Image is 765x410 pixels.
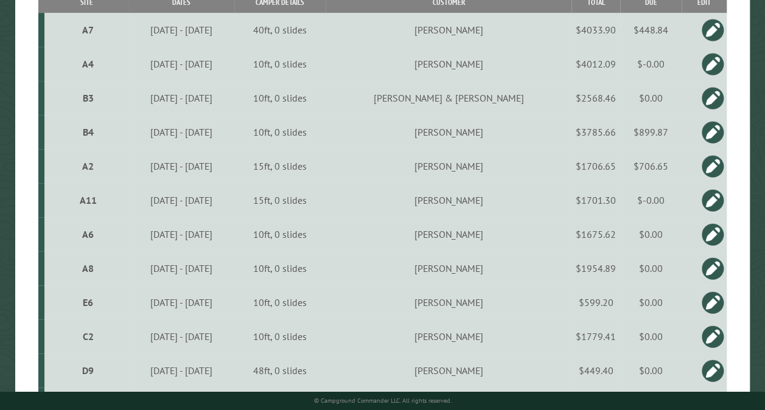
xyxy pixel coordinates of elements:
[131,296,232,308] div: [DATE] - [DATE]
[620,217,682,251] td: $0.00
[49,160,127,172] div: A2
[234,251,326,285] td: 10ft, 0 slides
[326,13,571,47] td: [PERSON_NAME]
[326,81,571,115] td: [PERSON_NAME] & [PERSON_NAME]
[131,24,232,36] div: [DATE] - [DATE]
[571,183,620,217] td: $1701.30
[326,353,571,387] td: [PERSON_NAME]
[620,183,682,217] td: $-0.00
[326,285,571,319] td: [PERSON_NAME]
[49,330,127,342] div: C2
[620,285,682,319] td: $0.00
[131,92,232,104] div: [DATE] - [DATE]
[571,115,620,149] td: $3785.66
[234,183,326,217] td: 15ft, 0 slides
[234,217,326,251] td: 10ft, 0 slides
[571,217,620,251] td: $1675.62
[326,149,571,183] td: [PERSON_NAME]
[234,47,326,81] td: 10ft, 0 slides
[620,149,682,183] td: $706.65
[234,149,326,183] td: 15ft, 0 slides
[326,183,571,217] td: [PERSON_NAME]
[49,126,127,138] div: B4
[234,285,326,319] td: 10ft, 0 slides
[571,319,620,353] td: $1779.41
[49,194,127,206] div: A11
[131,160,232,172] div: [DATE] - [DATE]
[131,194,232,206] div: [DATE] - [DATE]
[571,47,620,81] td: $4012.09
[49,228,127,240] div: A6
[131,58,232,70] div: [DATE] - [DATE]
[234,115,326,149] td: 10ft, 0 slides
[571,149,620,183] td: $1706.65
[326,217,571,251] td: [PERSON_NAME]
[620,319,682,353] td: $0.00
[131,228,232,240] div: [DATE] - [DATE]
[571,81,620,115] td: $2568.46
[620,13,682,47] td: $448.84
[326,251,571,285] td: [PERSON_NAME]
[131,330,232,342] div: [DATE] - [DATE]
[326,319,571,353] td: [PERSON_NAME]
[571,353,620,387] td: $449.40
[49,296,127,308] div: E6
[326,47,571,81] td: [PERSON_NAME]
[234,353,326,387] td: 48ft, 0 slides
[326,115,571,149] td: [PERSON_NAME]
[49,92,127,104] div: B3
[571,13,620,47] td: $4033.90
[234,81,326,115] td: 10ft, 0 slides
[620,115,682,149] td: $899.87
[234,13,326,47] td: 40ft, 0 slides
[131,262,232,274] div: [DATE] - [DATE]
[49,24,127,36] div: A7
[131,364,232,377] div: [DATE] - [DATE]
[620,353,682,387] td: $0.00
[620,251,682,285] td: $0.00
[620,47,682,81] td: $-0.00
[571,251,620,285] td: $1954.89
[234,319,326,353] td: 10ft, 0 slides
[49,364,127,377] div: D9
[131,126,232,138] div: [DATE] - [DATE]
[49,262,127,274] div: A8
[49,58,127,70] div: A4
[620,81,682,115] td: $0.00
[314,397,452,405] small: © Campground Commander LLC. All rights reserved.
[571,285,620,319] td: $599.20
